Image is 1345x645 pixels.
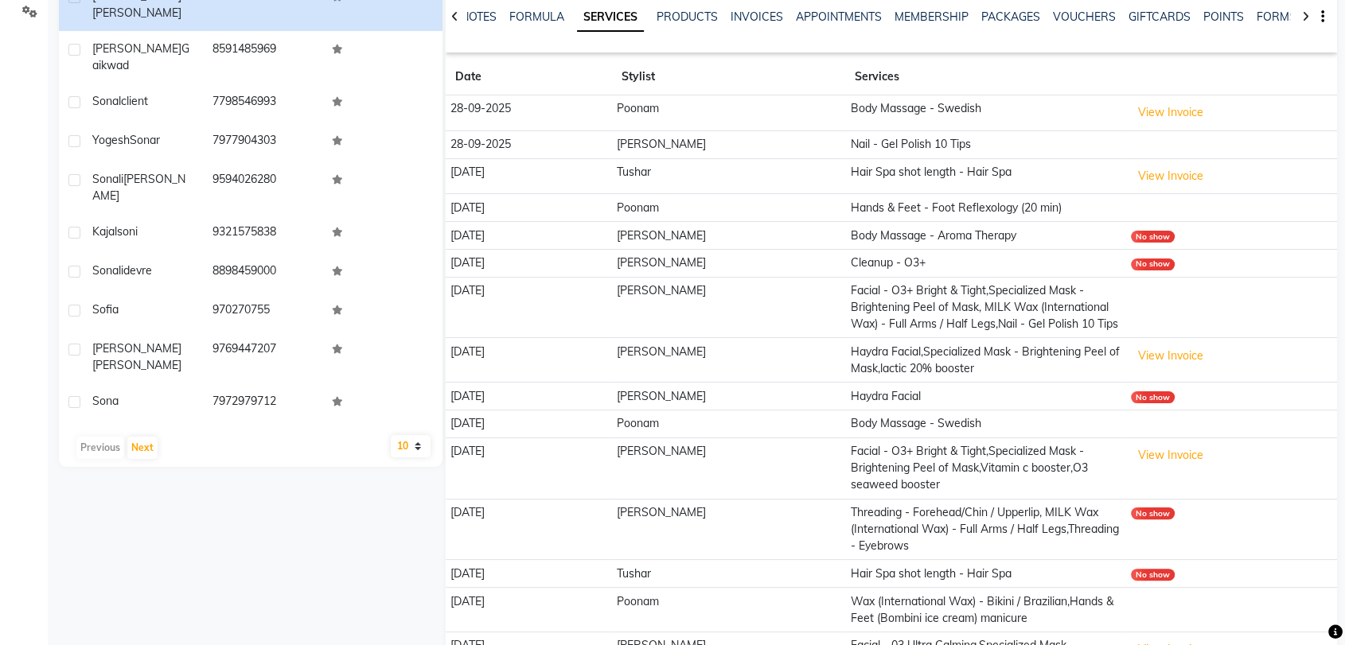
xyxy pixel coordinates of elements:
[446,383,612,410] td: [DATE]
[612,560,845,588] td: Tushar
[446,249,612,277] td: [DATE]
[1257,10,1296,24] a: FORMS
[612,222,845,250] td: [PERSON_NAME]
[446,560,612,588] td: [DATE]
[845,588,1126,632] td: Wax (International Wax) - Bikini / Brazilian,Hands & Feet (Bombini ice cream) manicure
[92,94,121,108] span: sonal
[1131,507,1175,519] div: No show
[845,338,1126,383] td: Haydra Facial,Specialized Mask - Brightening Peel of Mask,lactic 20% booster
[612,130,845,158] td: [PERSON_NAME]
[117,224,138,239] span: soni
[612,383,845,410] td: [PERSON_NAME]
[845,499,1126,560] td: Threading - Forehead/Chin / Upperlip, MILK Wax (International Wax) - Full Arms / Half Legs,Thread...
[612,277,845,338] td: [PERSON_NAME]
[1131,164,1210,188] button: View Invoice
[92,224,117,239] span: kajal
[845,59,1126,95] th: Services
[92,263,123,278] span: sonali
[731,10,783,24] a: INVOICES
[1129,10,1191,24] a: GIFTCARDS
[92,358,181,372] span: [PERSON_NAME]
[92,41,181,56] span: [PERSON_NAME]
[612,95,845,130] td: Poonam
[446,95,612,130] td: 28-09-2025
[845,249,1126,277] td: Cleanup - O3+
[446,277,612,338] td: [DATE]
[895,10,969,24] a: MEMBERSHIP
[612,249,845,277] td: [PERSON_NAME]
[845,222,1126,250] td: Body Massage - Aroma Therapy
[446,410,612,438] td: [DATE]
[845,410,1126,438] td: Body Massage - Swedish
[1131,569,1175,581] div: No show
[203,253,323,292] td: 8898459000
[612,437,845,499] td: [PERSON_NAME]
[121,94,148,108] span: client
[92,394,119,408] span: Sona
[130,133,160,147] span: Sonar
[612,410,845,438] td: Poonam
[612,588,845,632] td: Poonam
[203,292,323,331] td: 970270755
[612,338,845,383] td: [PERSON_NAME]
[203,122,323,161] td: 7977904303
[845,437,1126,499] td: Facial - O3+ Bright & Tight,Specialized Mask - Brightening Peel of Mask,Vitamin c booster,O3 seaw...
[203,161,323,214] td: 9594026280
[612,194,845,222] td: Poonam
[446,194,612,222] td: [DATE]
[577,3,644,32] a: SERVICES
[1131,391,1175,403] div: No show
[509,10,564,24] a: FORMULA
[1131,100,1210,125] button: View Invoice
[446,59,612,95] th: Date
[981,10,1040,24] a: PACKAGES
[203,84,323,122] td: 7798546993
[612,59,845,95] th: Stylist
[92,6,181,20] span: [PERSON_NAME]
[845,560,1126,588] td: Hair Spa shot length - Hair Spa
[1203,10,1244,24] a: POINTS
[446,222,612,250] td: [DATE]
[1131,231,1175,243] div: No show
[127,437,158,459] button: Next
[1053,10,1116,24] a: VOUCHERS
[123,263,152,278] span: devre
[446,338,612,383] td: [DATE]
[446,437,612,499] td: [DATE]
[446,130,612,158] td: 28-09-2025
[203,331,323,383] td: 9769447207
[845,194,1126,222] td: Hands & Feet - Foot Reflexology (20 min)
[92,302,119,317] span: Sofia
[92,133,130,147] span: Yogesh
[657,10,718,24] a: PRODUCTS
[203,214,323,253] td: 9321575838
[845,158,1126,194] td: Hair Spa shot length - Hair Spa
[446,158,612,194] td: [DATE]
[845,277,1126,338] td: Facial - O3+ Bright & Tight,Specialized Mask - Brightening Peel of Mask, MILK Wax (International ...
[203,383,323,422] td: 7972979712
[92,172,123,186] span: sonali
[461,10,497,24] a: NOTES
[612,158,845,194] td: Tushar
[845,130,1126,158] td: Nail - Gel Polish 10 Tips
[203,31,323,84] td: 8591485969
[1131,443,1210,468] button: View Invoice
[796,10,882,24] a: APPOINTMENTS
[845,95,1126,130] td: Body Massage - Swedish
[446,499,612,560] td: [DATE]
[1131,344,1210,368] button: View Invoice
[612,499,845,560] td: [PERSON_NAME]
[92,172,185,203] span: [PERSON_NAME]
[92,341,181,356] span: [PERSON_NAME]
[1131,258,1175,270] div: No show
[845,383,1126,410] td: Haydra Facial
[446,588,612,632] td: [DATE]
